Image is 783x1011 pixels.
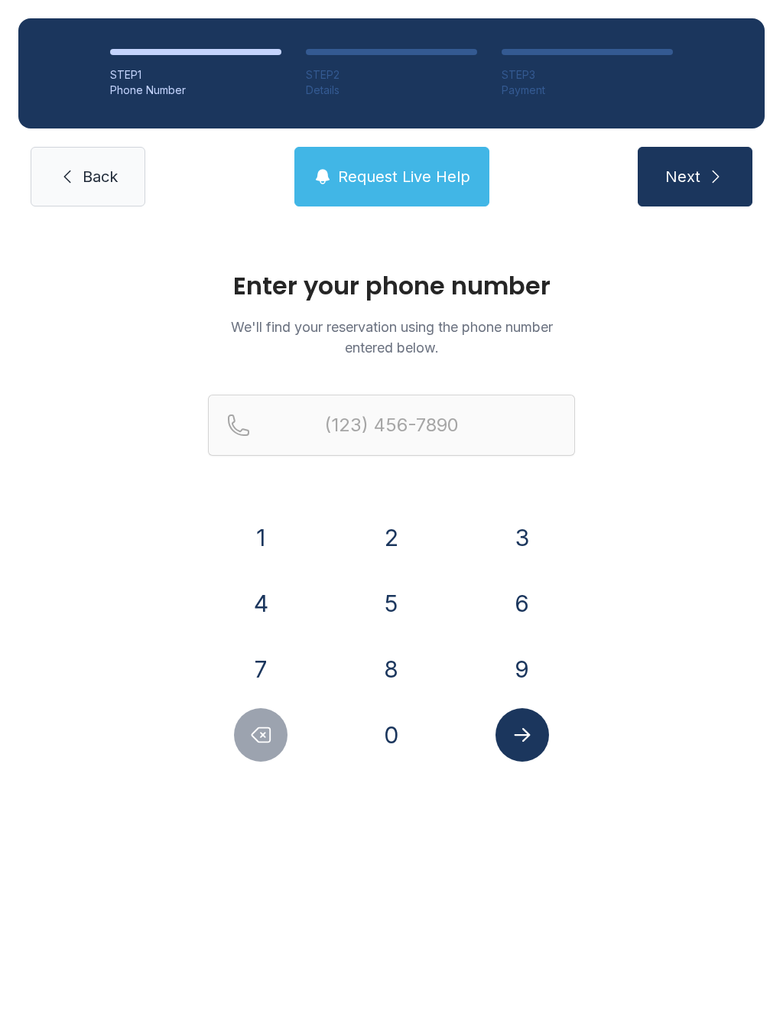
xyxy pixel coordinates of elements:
[365,708,418,762] button: 0
[495,708,549,762] button: Submit lookup form
[110,83,281,98] div: Phone Number
[110,67,281,83] div: STEP 1
[83,166,118,187] span: Back
[234,708,288,762] button: Delete number
[365,642,418,696] button: 8
[365,577,418,630] button: 5
[365,511,418,564] button: 2
[306,67,477,83] div: STEP 2
[234,642,288,696] button: 7
[208,317,575,358] p: We'll find your reservation using the phone number entered below.
[208,274,575,298] h1: Enter your phone number
[665,166,700,187] span: Next
[306,83,477,98] div: Details
[208,395,575,456] input: Reservation phone number
[502,67,673,83] div: STEP 3
[495,642,549,696] button: 9
[495,577,549,630] button: 6
[234,577,288,630] button: 4
[502,83,673,98] div: Payment
[495,511,549,564] button: 3
[338,166,470,187] span: Request Live Help
[234,511,288,564] button: 1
